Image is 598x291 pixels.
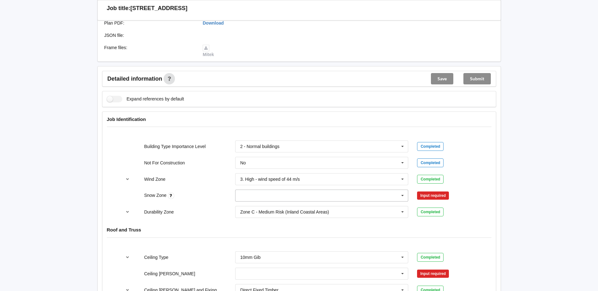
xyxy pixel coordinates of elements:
div: Completed [417,253,444,262]
label: Expand references by default [107,96,184,102]
h3: [STREET_ADDRESS] [131,5,188,12]
label: Snow Zone [144,193,168,198]
a: Mitek [203,45,214,57]
h4: Job Identification [107,116,491,122]
button: reference-toggle [121,174,134,185]
button: reference-toggle [121,206,134,218]
div: JSON file : [100,32,199,38]
div: Completed [417,208,444,216]
a: Download [203,20,224,26]
label: Durability Zone [144,209,174,214]
div: Frame files : [100,44,199,58]
div: 2 - Normal buildings [240,144,280,149]
div: Completed [417,175,444,184]
span: Detailed information [107,76,162,82]
label: Ceiling Type [144,255,168,260]
label: Ceiling [PERSON_NAME] [144,271,195,276]
h3: Job title: [107,5,131,12]
div: No [240,161,246,165]
button: reference-toggle [121,252,134,263]
div: Completed [417,158,444,167]
div: Input required [417,270,449,278]
div: 3. High - wind speed of 44 m/s [240,177,300,181]
label: Not For Construction [144,160,185,165]
div: 10mm Gib [240,255,261,260]
div: Input required [417,191,449,200]
div: Plan PDF : [100,20,199,26]
label: Wind Zone [144,177,165,182]
div: Completed [417,142,444,151]
div: Zone C - Medium Risk (Inland Coastal Areas) [240,210,329,214]
label: Building Type Importance Level [144,144,206,149]
h4: Roof and Truss [107,227,491,233]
